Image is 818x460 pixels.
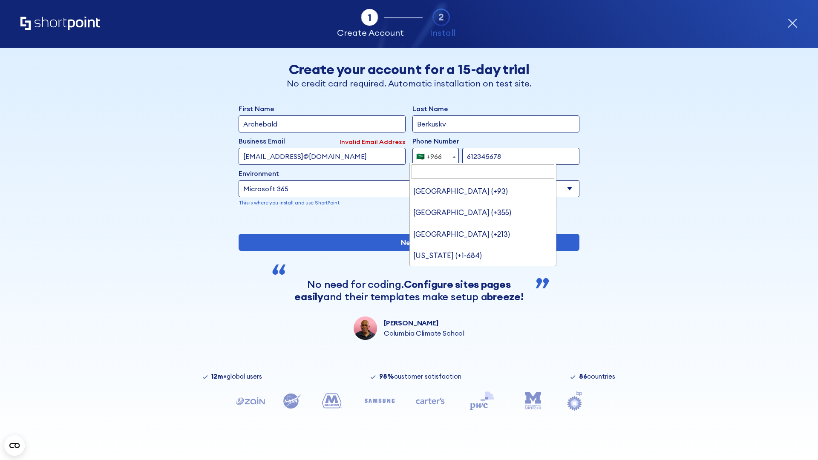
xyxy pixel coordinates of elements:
[410,181,556,202] li: [GEOGRAPHIC_DATA] (+93)
[410,202,556,223] li: [GEOGRAPHIC_DATA] (+355)
[412,164,555,179] input: Search
[410,224,556,245] li: [GEOGRAPHIC_DATA] (+213)
[4,435,25,456] button: Open CMP widget
[410,245,556,266] li: [US_STATE] (+1-684)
